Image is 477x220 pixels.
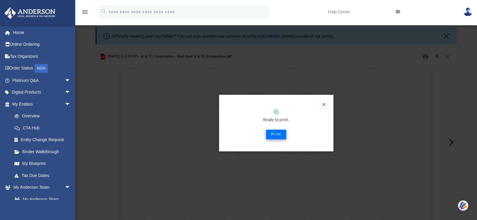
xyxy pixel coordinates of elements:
img: svg+xml;base64,PHN2ZyB3aWR0aD0iNDQiIGhlaWdodD0iNDQiIHZpZXdCb3g9IjAgMCA0NCA0NCIgZmlsbD0ibm9uZSIgeG... [458,200,468,211]
a: Order StatusNEW [4,62,80,75]
p: Ready to print. [225,117,327,124]
span: arrow_drop_down [65,98,77,110]
a: Entity Change Request [8,134,80,146]
div: Preview [95,49,457,220]
a: menu [81,11,88,16]
a: My Anderson Teamarrow_drop_down [4,181,77,194]
a: Home [4,26,80,39]
a: Tax Organizers [4,50,80,62]
a: My Blueprint [8,158,77,170]
img: User Pic [463,8,472,16]
img: Anderson Advisors Platinum Portal [3,7,57,19]
span: arrow_drop_down [65,74,77,87]
a: My Entitiesarrow_drop_down [4,98,80,110]
a: Platinum Q&Aarrow_drop_down [4,74,80,86]
span: arrow_drop_down [65,86,77,99]
a: Overview [8,110,80,122]
a: CTA Hub [8,122,80,134]
a: My Anderson Team [8,193,74,205]
a: Tax Due Dates [8,169,80,181]
a: Binder Walkthrough [8,146,80,158]
a: Online Ordering [4,39,80,51]
button: Print [266,130,286,139]
a: Digital Productsarrow_drop_down [4,86,80,98]
div: NEW [35,64,48,73]
i: search [101,8,107,15]
i: menu [81,8,88,16]
span: arrow_drop_down [65,181,77,194]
